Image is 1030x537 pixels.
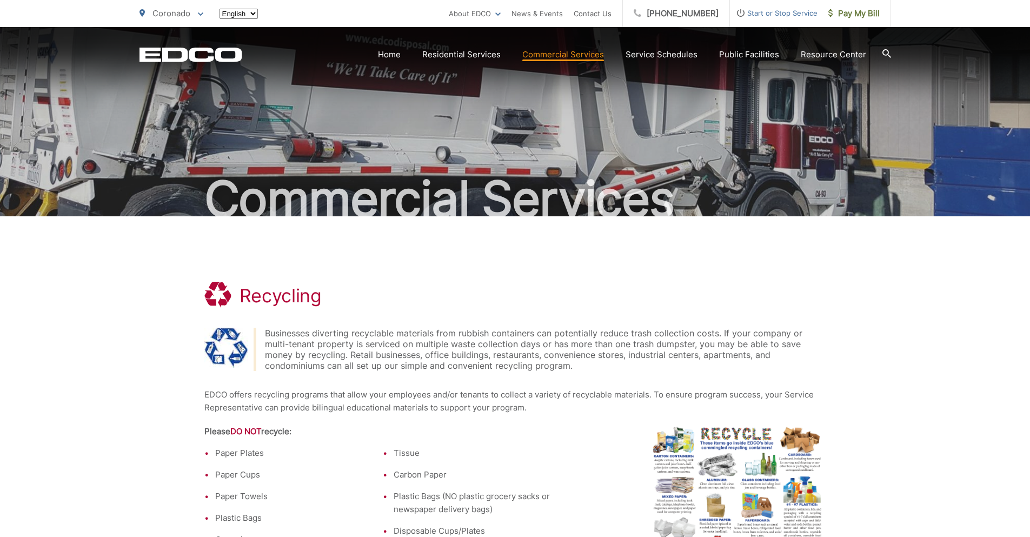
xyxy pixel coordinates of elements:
[220,9,258,19] select: Select a language
[422,48,501,61] a: Residential Services
[204,425,561,447] th: Please recycle:
[522,48,604,61] a: Commercial Services
[204,388,826,414] p: EDCO offers recycling programs that allow your employees and/or tenants to collect a variety of r...
[240,285,322,307] h1: Recycling
[215,512,383,525] li: Plastic Bags
[378,48,401,61] a: Home
[215,447,383,460] li: Paper Plates
[511,7,563,20] a: News & Events
[394,490,561,516] li: Plastic Bags (NO plastic grocery sacks or newspaper delivery bags)
[265,328,826,371] div: Businesses diverting recyclable materials from rubbish containers can potentially reduce trash co...
[215,490,383,503] li: Paper Towels
[204,328,248,368] img: Recycling Symbol
[574,7,612,20] a: Contact Us
[139,47,242,62] a: EDCD logo. Return to the homepage.
[394,468,561,481] li: Carbon Paper
[394,447,561,460] li: Tissue
[828,7,880,20] span: Pay My Bill
[215,468,383,481] li: Paper Cups
[626,48,697,61] a: Service Schedules
[230,426,261,436] strong: DO NOT
[152,8,190,18] span: Coronado
[801,48,866,61] a: Resource Center
[719,48,779,61] a: Public Facilities
[449,7,501,20] a: About EDCO
[139,172,891,226] h2: Commercial Services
